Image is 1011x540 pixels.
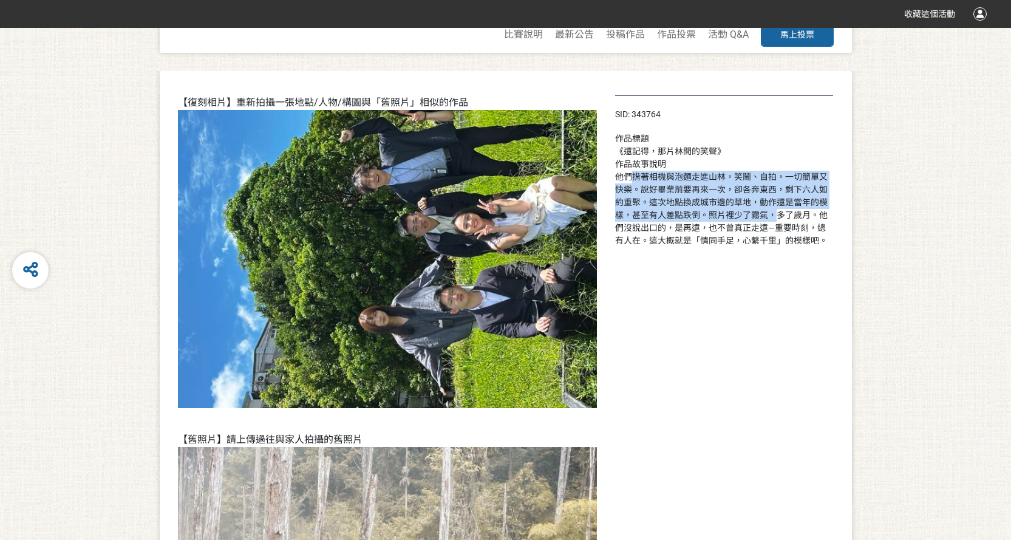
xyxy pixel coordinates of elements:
[178,97,468,108] span: 【復刻相片】重新拍攝一張地點/人物/構圖與「舊照片」相似的作品
[178,434,363,445] span: 【舊照片】請上傳過往與家人拍攝的舊照片
[615,134,649,143] span: 作品標題
[615,145,834,158] div: 《還記得，那片林間的笑聲》
[555,29,594,40] a: 最新公告
[504,29,543,40] a: 比賽說明
[904,9,955,19] span: 收藏這個活動
[606,29,645,40] a: 投稿作品
[615,109,661,119] span: SID: 343764
[708,29,749,40] a: 活動 Q&A
[780,30,814,39] span: 馬上投票
[615,159,666,169] span: 作品故事說明
[615,171,834,247] div: 他們揹著相機與泡麵走進山林，笑鬧、自拍，一切簡單又快樂。說好畢業前要再來一次，卻各奔東西，剩下六人如約重聚。這次地點換成城市邊的草地，動作還是當年的模樣，甚至有人差點跌倒。照片裡少了霧氣，多了歲...
[657,29,696,40] a: 作品投票
[178,110,597,408] img: Image
[761,22,834,47] button: 馬上投票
